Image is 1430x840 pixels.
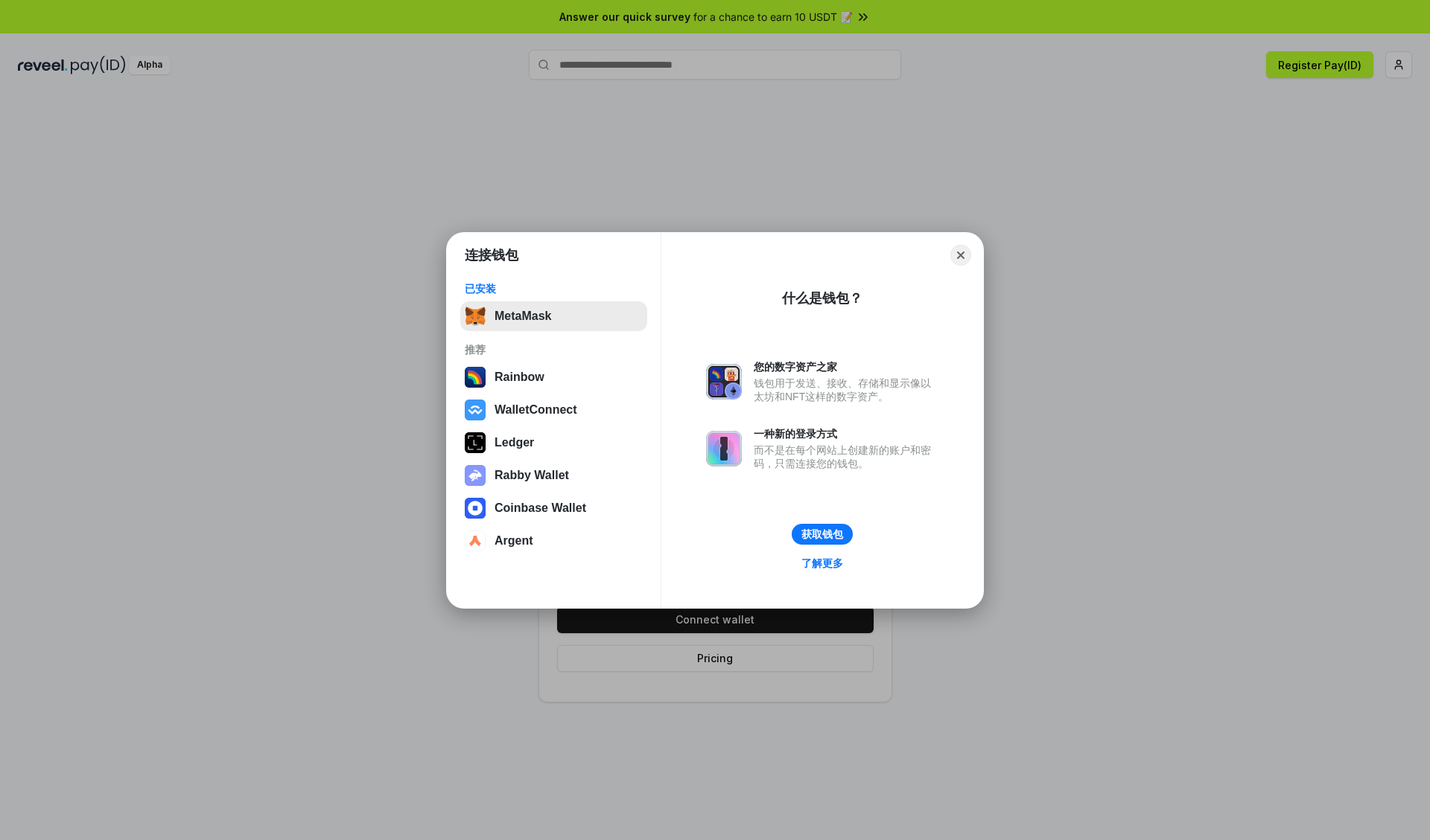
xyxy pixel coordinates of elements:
[782,289,862,307] div: 什么是钱包？
[465,432,486,453] img: svg+xml,%3Csvg%20xmlns%3D%22http%3A%2F%2Fwww.w3.org%2F2000%2Fsvg%22%20width%3D%2228%22%20height%3...
[706,431,742,467] img: svg+xml,%3Csvg%20xmlns%3D%22http%3A%2F%2Fwww.w3.org%2F2000%2Fsvg%22%20fill%3D%22none%22%20viewBox...
[495,436,534,449] div: Ledger
[465,530,486,551] img: svg+xml,%3Csvg%20width%3D%2228%22%20height%3D%2228%22%20viewBox%3D%220%200%2028%2028%22%20fill%3D...
[465,367,486,388] img: svg+xml,%3Csvg%20width%3D%22120%22%20height%3D%22120%22%20viewBox%3D%220%200%20120%20120%22%20fil...
[465,498,486,519] img: svg+xml,%3Csvg%20width%3D%2228%22%20height%3D%2228%22%20viewBox%3D%220%200%2028%2028%22%20fill%3D...
[495,501,586,515] div: Coinbase Wallet
[460,493,647,523] button: Coinbase Wallet
[706,364,742,400] img: svg+xml,%3Csvg%20xmlns%3D%22http%3A%2F%2Fwww.w3.org%2F2000%2Fsvg%22%20fill%3D%22none%22%20viewBox...
[465,343,643,356] div: 推荐
[495,534,533,548] div: Argent
[460,428,647,458] button: Ledger
[754,443,938,470] div: 而不是在每个网站上创建新的账户和密码，只需连接您的钱包。
[465,282,643,295] div: 已安装
[801,528,843,541] div: 获取钱包
[460,395,647,425] button: WalletConnect
[754,376,938,403] div: 钱包用于发送、接收、存储和显示像以太坊和NFT这样的数字资产。
[460,526,647,556] button: Argent
[754,360,938,373] div: 您的数字资产之家
[460,301,647,331] button: MetaMask
[460,461,647,490] button: Rabby Wallet
[950,245,971,266] button: Close
[792,524,853,545] button: 获取钱包
[465,465,486,486] img: svg+xml,%3Csvg%20xmlns%3D%22http%3A%2F%2Fwww.w3.org%2F2000%2Fsvg%22%20fill%3D%22none%22%20viewBox...
[495,310,551,323] div: MetaMask
[495,403,577,417] div: WalletConnect
[465,400,486,420] img: svg+xml,%3Csvg%20width%3D%2228%22%20height%3D%2228%22%20viewBox%3D%220%200%2028%2028%22%20fill%3D...
[460,362,647,392] button: Rainbow
[495,469,569,482] div: Rabby Wallet
[465,306,486,327] img: svg+xml,%3Csvg%20fill%3D%22none%22%20height%3D%2233%22%20viewBox%3D%220%200%2035%2033%22%20width%...
[495,371,544,384] div: Rainbow
[754,427,938,440] div: 一种新的登录方式
[801,557,843,570] div: 了解更多
[792,554,852,573] a: 了解更多
[465,246,518,264] h1: 连接钱包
